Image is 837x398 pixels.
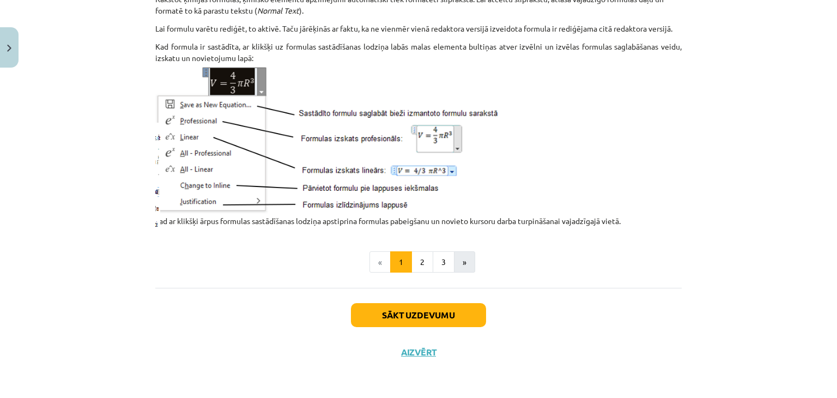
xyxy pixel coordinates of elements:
[351,303,486,327] button: Sākt uzdevumu
[155,215,682,227] p: Tad ar klikšķi ārpus formulas sastādīšanas lodziņa apstiprina formulas pabeigšanu un novieto kurs...
[454,251,475,273] button: »
[7,45,11,52] img: icon-close-lesson-0947bae3869378f0d4975bcd49f059093ad1ed9edebbc8119c70593378902aed.svg
[398,347,439,358] button: Aizvērt
[155,64,505,215] img: Attēls, kurā ir teksts, ekrānuzņēmums, fonts, rinda Apraksts ģenerēts automātiski
[411,251,433,273] button: 2
[433,251,454,273] button: 3
[390,251,412,273] button: 1
[155,251,682,273] nav: Page navigation example
[257,5,299,15] em: Normal Text
[155,23,682,34] p: Lai formulu varētu rediģēt, to aktivē. Taču jārēķinās ar faktu, ka ne vienmēr vienā redaktora ver...
[155,41,682,64] p: Kad formula ir sastādīta, ar klikšķi uz formulas sastādīšanas lodziņa labās malas elementa bultiņ...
